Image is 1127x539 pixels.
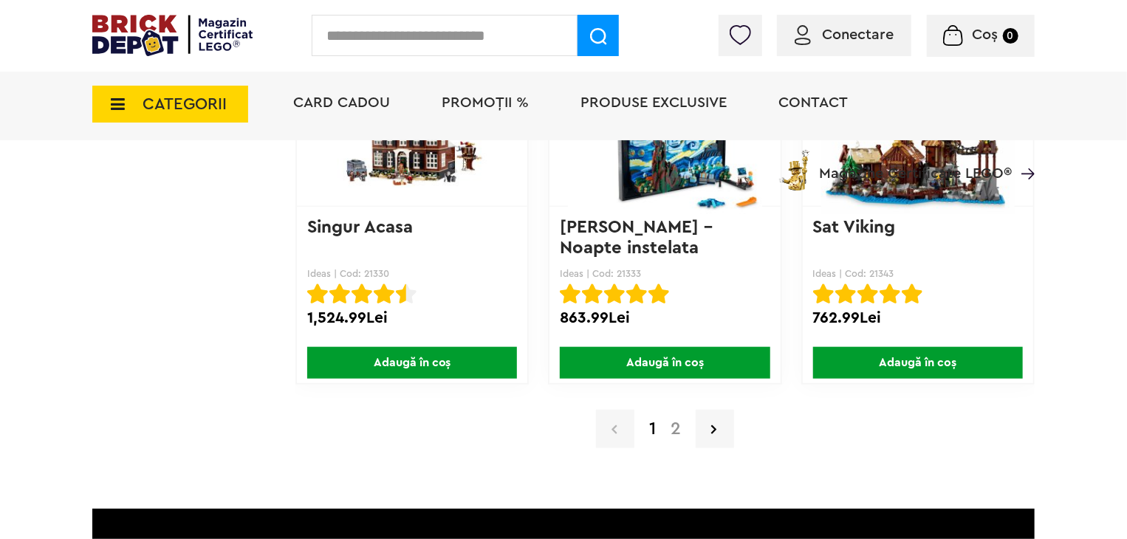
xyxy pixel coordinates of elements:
[822,27,894,42] span: Conectare
[307,284,328,304] img: Evaluare cu stele
[307,309,517,328] div: 1,524.99Lei
[813,309,1023,328] div: 762.99Lei
[293,95,390,110] a: Card Cadou
[549,347,780,379] a: Adaugă în coș
[560,309,770,328] div: 863.99Lei
[778,95,848,110] a: Contact
[307,268,517,279] p: Ideas | Cod: 21330
[819,147,1012,181] span: Magazine Certificate LEGO®
[902,284,922,304] img: Evaluare cu stele
[143,96,227,112] span: CATEGORII
[1012,147,1035,162] a: Magazine Certificate LEGO®
[803,347,1033,379] a: Adaugă în coș
[374,284,394,304] img: Evaluare cu stele
[1003,28,1018,44] small: 0
[973,27,998,42] span: Coș
[580,95,727,110] a: Produse exclusive
[857,284,878,304] img: Evaluare cu stele
[560,284,580,304] img: Evaluare cu stele
[582,284,603,304] img: Evaluare cu stele
[329,284,350,304] img: Evaluare cu stele
[442,95,529,110] a: PROMOȚII %
[795,27,894,42] a: Conectare
[663,420,688,438] a: 2
[835,284,856,304] img: Evaluare cu stele
[648,284,669,304] img: Evaluare cu stele
[560,219,718,257] a: [PERSON_NAME] - Noapte instelata
[297,347,527,379] a: Adaugă în coș
[307,347,517,379] span: Adaugă în coș
[560,268,770,279] p: Ideas | Cod: 21333
[813,347,1023,379] span: Adaugă în coș
[696,410,734,448] a: Pagina urmatoare
[626,284,647,304] img: Evaluare cu stele
[813,268,1023,279] p: Ideas | Cod: 21343
[307,219,413,236] a: Singur Acasa
[642,420,663,438] strong: 1
[813,284,834,304] img: Evaluare cu stele
[560,347,770,379] span: Adaugă în coș
[396,284,417,304] img: Evaluare cu stele
[813,219,896,236] a: Sat Viking
[880,284,900,304] img: Evaluare cu stele
[604,284,625,304] img: Evaluare cu stele
[352,284,372,304] img: Evaluare cu stele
